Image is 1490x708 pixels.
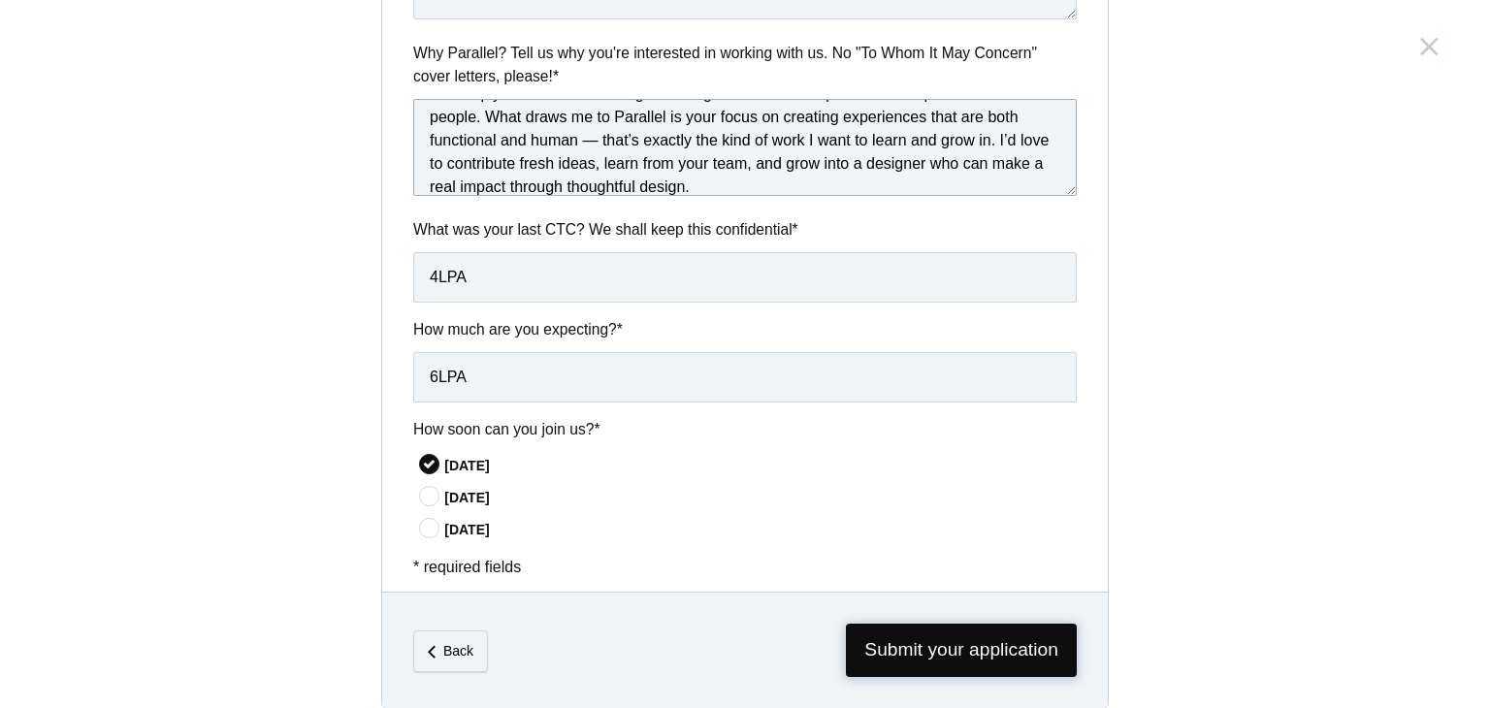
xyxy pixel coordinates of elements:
div: [DATE] [444,456,1077,476]
div: [DATE] [444,488,1077,508]
label: How much are you expecting? [413,318,1077,340]
label: Why Parallel? Tell us why you're interested in working with us. No "To Whom It May Concern" cover... [413,42,1077,87]
span: * required fields [413,559,521,575]
em: Back [443,643,473,659]
div: [DATE] [444,520,1077,540]
span: Submit your application [846,624,1077,677]
label: How soon can you join us? [413,418,1077,440]
label: What was your last CTC? We shall keep this confidential [413,218,1077,241]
